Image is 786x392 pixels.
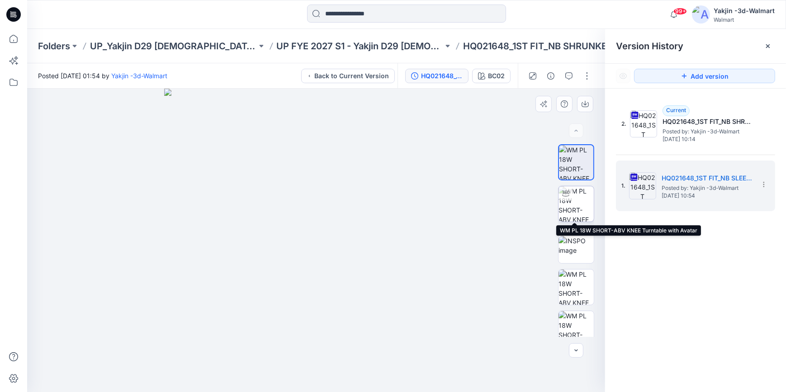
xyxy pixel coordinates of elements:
[90,40,257,52] a: UP_Yakjin D29 [DEMOGRAPHIC_DATA] Sleep
[714,16,775,23] div: Walmart
[666,107,686,113] span: Current
[277,40,444,52] a: UP FYE 2027 S1 - Yakjin D29 [DEMOGRAPHIC_DATA] Sleepwear
[559,311,594,346] img: WM PL 18W SHORT-ABV KNEE Hip Side 1 wo Avatar
[714,5,775,16] div: Yakjin -3d-Walmart
[630,110,657,137] img: HQ021648_1ST FIT_NB SHRUNKEN TEE AND SHORT_TEE
[301,69,395,83] button: Back to Current Version
[629,172,656,199] img: HQ021648_1ST FIT_NB SLEEP SHRKN SHORT SET_SHORT
[472,69,511,83] button: BC02
[544,69,558,83] button: Details
[463,40,630,52] p: HQ021648_1ST FIT_NB SHRUNKEN TEE AND SHORT_TEE
[616,69,630,83] button: Show Hidden Versions
[662,193,752,199] span: [DATE] 10:54
[621,120,626,128] span: 2.
[559,186,594,222] img: WM PL 18W SHORT-ABV KNEE Turntable with Avatar
[673,8,687,15] span: 99+
[559,145,593,179] img: WM PL 18W SHORT-ABV KNEE Colorway wo Avatar
[764,43,772,50] button: Close
[421,71,463,81] div: HQ021648_1ST FIT_NB SLEEP SHRKN SHORT SET_SHORT
[405,69,469,83] button: HQ021648_1ST FIT_NB SLEEP SHRKN SHORT SET_SHORT
[559,236,594,255] img: INSPO image
[488,71,505,81] div: BC02
[692,5,710,24] img: avatar
[662,173,752,184] h5: HQ021648_1ST FIT_NB SLEEP SHRKN SHORT SET_SHORT
[662,184,752,193] span: Posted by: Yakjin -3d-Walmart
[663,127,753,136] span: Posted by: Yakjin -3d-Walmart
[663,136,753,142] span: [DATE] 10:14
[38,40,70,52] a: Folders
[38,71,167,80] span: Posted [DATE] 01:54 by
[616,41,683,52] span: Version History
[111,72,167,80] a: Yakjin -3d-Walmart
[559,269,594,305] img: WM PL 18W SHORT-ABV KNEE Front wo Avatar
[164,89,468,392] img: eyJhbGciOiJIUzI1NiIsImtpZCI6IjAiLCJzbHQiOiJzZXMiLCJ0eXAiOiJKV1QifQ.eyJkYXRhIjp7InR5cGUiOiJzdG9yYW...
[634,69,775,83] button: Add version
[621,182,625,190] span: 1.
[663,116,753,127] h5: HQ021648_1ST FIT_NB SHRUNKEN TEE AND SHORT_TEE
